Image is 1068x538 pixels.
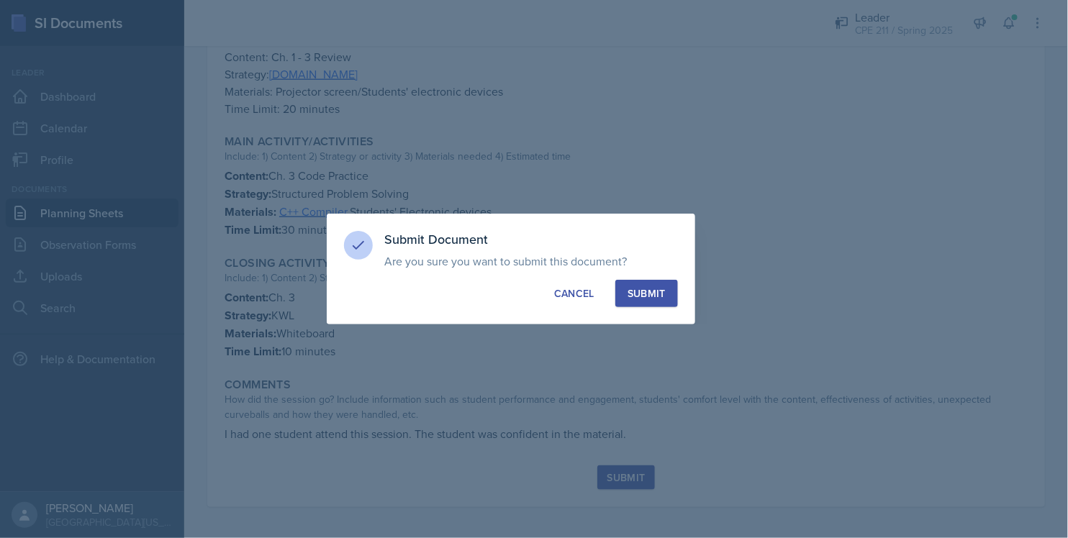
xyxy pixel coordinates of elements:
[384,254,678,268] p: Are you sure you want to submit this document?
[542,280,607,307] button: Cancel
[554,286,594,301] div: Cancel
[615,280,678,307] button: Submit
[628,286,666,301] div: Submit
[384,231,678,248] h3: Submit Document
